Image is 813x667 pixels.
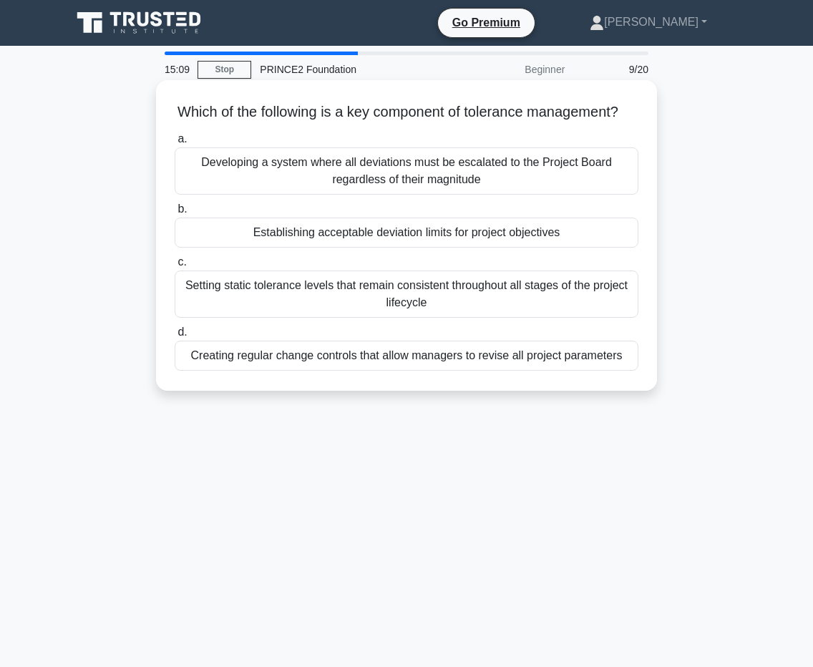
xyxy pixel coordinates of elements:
a: [PERSON_NAME] [555,8,741,36]
div: PRINCE2 Foundation [251,55,448,84]
span: d. [177,326,187,338]
div: 15:09 [156,55,198,84]
div: Creating regular change controls that allow managers to revise all project parameters [175,341,638,371]
h5: Which of the following is a key component of tolerance management? [173,103,640,122]
span: b. [177,203,187,215]
div: Setting static tolerance levels that remain consistent throughout all stages of the project lifec... [175,271,638,318]
div: Developing a system where all deviations must be escalated to the Project Board regardless of the... [175,147,638,195]
span: a. [177,132,187,145]
a: Stop [198,61,251,79]
div: 9/20 [573,55,657,84]
div: Beginner [448,55,573,84]
span: c. [177,255,186,268]
a: Go Premium [444,14,529,31]
div: Establishing acceptable deviation limits for project objectives [175,218,638,248]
